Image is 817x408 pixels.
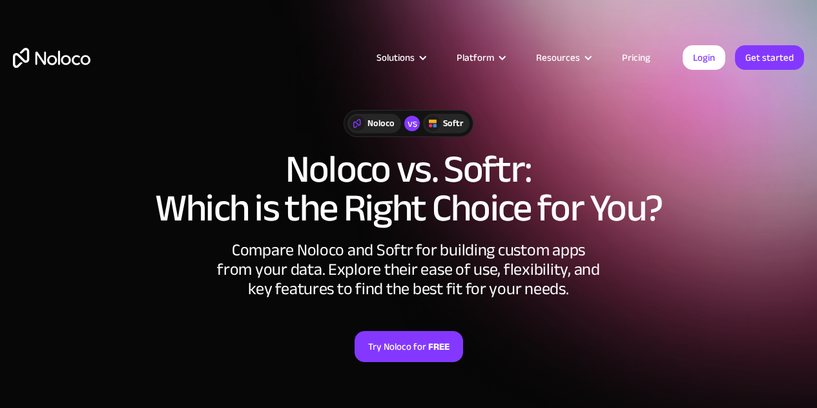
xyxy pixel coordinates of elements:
div: Solutions [377,49,415,66]
div: Solutions [360,49,440,66]
div: Platform [457,49,494,66]
div: Softr [443,116,463,131]
div: Resources [536,49,580,66]
h1: Noloco vs. Softr: Which is the Right Choice for You? [13,150,804,228]
div: vs [404,116,420,131]
div: Noloco [367,116,395,131]
div: Compare Noloco and Softr for building custom apps from your data. Explore their ease of use, flex... [215,241,603,299]
div: Resources [520,49,606,66]
a: Pricing [606,49,667,66]
a: Get started [735,45,804,70]
strong: FREE [428,338,450,355]
a: Login [683,45,725,70]
a: home [13,48,90,68]
div: Platform [440,49,520,66]
a: Try Noloco forFREE [355,331,463,362]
